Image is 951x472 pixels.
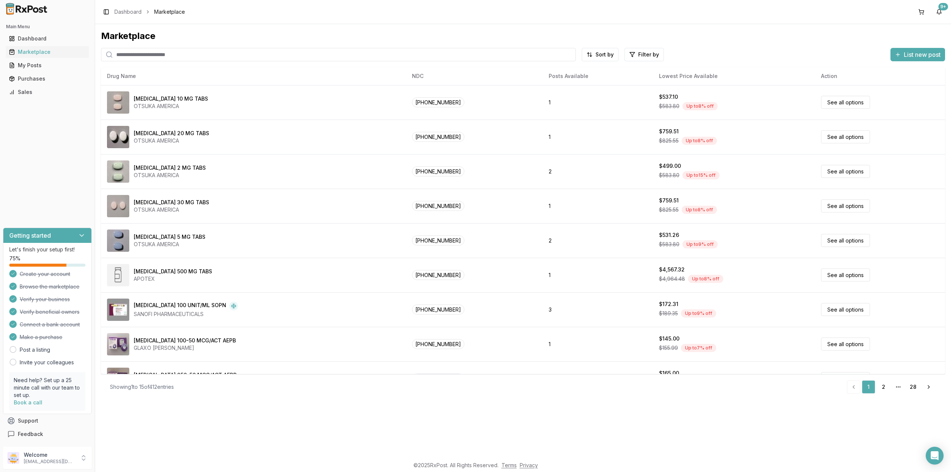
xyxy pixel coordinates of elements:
[107,91,129,114] img: Abilify 10 MG TABS
[659,93,678,101] div: $537.10
[543,258,653,292] td: 1
[20,308,79,316] span: Verify beneficial owners
[821,338,870,351] a: See all options
[154,8,185,16] span: Marketplace
[107,264,129,286] img: Abiraterone Acetate 500 MG TABS
[681,309,716,318] div: Up to 9 % off
[18,430,43,438] span: Feedback
[682,206,717,214] div: Up to 8 % off
[406,67,543,85] th: NDC
[412,374,464,384] span: [PHONE_NUMBER]
[134,137,209,144] div: OTSUKA AMERICA
[821,199,870,212] a: See all options
[624,48,664,61] button: Filter by
[659,162,681,170] div: $499.00
[134,371,237,379] div: [MEDICAL_DATA] 250-50 MCG/ACT AEPB
[3,73,92,85] button: Purchases
[107,126,129,148] img: Abilify 20 MG TABS
[134,241,205,248] div: OTSUKA AMERICA
[134,268,212,275] div: [MEDICAL_DATA] 500 MG TABS
[659,266,685,273] div: $4,567.32
[659,137,679,144] span: $825.55
[821,268,870,281] a: See all options
[638,51,659,58] span: Filter by
[904,50,941,59] span: List new post
[107,368,129,390] img: Advair Diskus 250-50 MCG/ACT AEPB
[412,270,464,280] span: [PHONE_NUMBER]
[9,231,51,240] h3: Getting started
[9,255,20,262] span: 75 %
[412,305,464,315] span: [PHONE_NUMBER]
[6,72,89,85] a: Purchases
[682,102,718,110] div: Up to 8 % off
[3,86,92,98] button: Sales
[877,380,890,394] a: 2
[921,380,936,394] a: Go to next page
[134,337,236,344] div: [MEDICAL_DATA] 100-50 MCG/ACT AEPB
[543,120,653,154] td: 1
[134,199,209,206] div: [MEDICAL_DATA] 30 MG TABS
[682,137,717,145] div: Up to 8 % off
[659,241,679,248] span: $583.80
[890,48,945,61] button: List new post
[821,96,870,109] a: See all options
[9,48,86,56] div: Marketplace
[412,339,464,349] span: [PHONE_NUMBER]
[134,172,206,179] div: OTSUKA AMERICA
[543,85,653,120] td: 1
[821,165,870,178] a: See all options
[107,230,129,252] img: Abilify 5 MG TABS
[659,231,679,239] div: $531.26
[659,102,679,110] span: $583.80
[134,95,208,102] div: [MEDICAL_DATA] 10 MG TABS
[543,154,653,189] td: 2
[682,171,720,179] div: Up to 15 % off
[543,361,653,396] td: 4
[659,197,679,204] div: $759.51
[107,299,129,321] img: Admelog SoloStar 100 UNIT/ML SOPN
[862,380,875,394] a: 1
[821,130,870,143] a: See all options
[595,51,614,58] span: Sort by
[20,346,50,354] a: Post a listing
[659,275,685,283] span: $4,964.48
[938,3,948,10] div: 9+
[543,327,653,361] td: 1
[6,85,89,99] a: Sales
[659,300,678,308] div: $172.31
[6,59,89,72] a: My Posts
[134,302,226,310] div: [MEDICAL_DATA] 100 UNIT/ML SOPN
[9,35,86,42] div: Dashboard
[101,30,945,42] div: Marketplace
[412,97,464,107] span: [PHONE_NUMBER]
[134,275,212,283] div: APOTEX
[502,462,517,468] a: Terms
[107,195,129,217] img: Abilify 30 MG TABS
[821,234,870,247] a: See all options
[114,8,142,16] a: Dashboard
[653,67,815,85] th: Lowest Price Available
[682,240,718,248] div: Up to 9 % off
[582,48,619,61] button: Sort by
[412,201,464,211] span: [PHONE_NUMBER]
[3,3,51,15] img: RxPost Logo
[543,67,653,85] th: Posts Available
[114,8,185,16] nav: breadcrumb
[3,33,92,45] button: Dashboard
[20,270,70,278] span: Create your account
[412,132,464,142] span: [PHONE_NUMBER]
[107,333,129,355] img: Advair Diskus 100-50 MCG/ACT AEPB
[659,128,679,135] div: $759.51
[14,377,81,399] p: Need help? Set up a 25 minute call with our team to set up.
[20,359,74,366] a: Invite your colleagues
[20,321,80,328] span: Connect a bank account
[847,380,936,394] nav: pagination
[543,189,653,223] td: 1
[659,172,679,179] span: $583.80
[134,102,208,110] div: OTSUKA AMERICA
[134,310,238,318] div: SANOFI PHARMACEUTICALS
[134,206,209,214] div: OTSUKA AMERICA
[821,303,870,316] a: See all options
[3,59,92,71] button: My Posts
[681,344,716,352] div: Up to 7 % off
